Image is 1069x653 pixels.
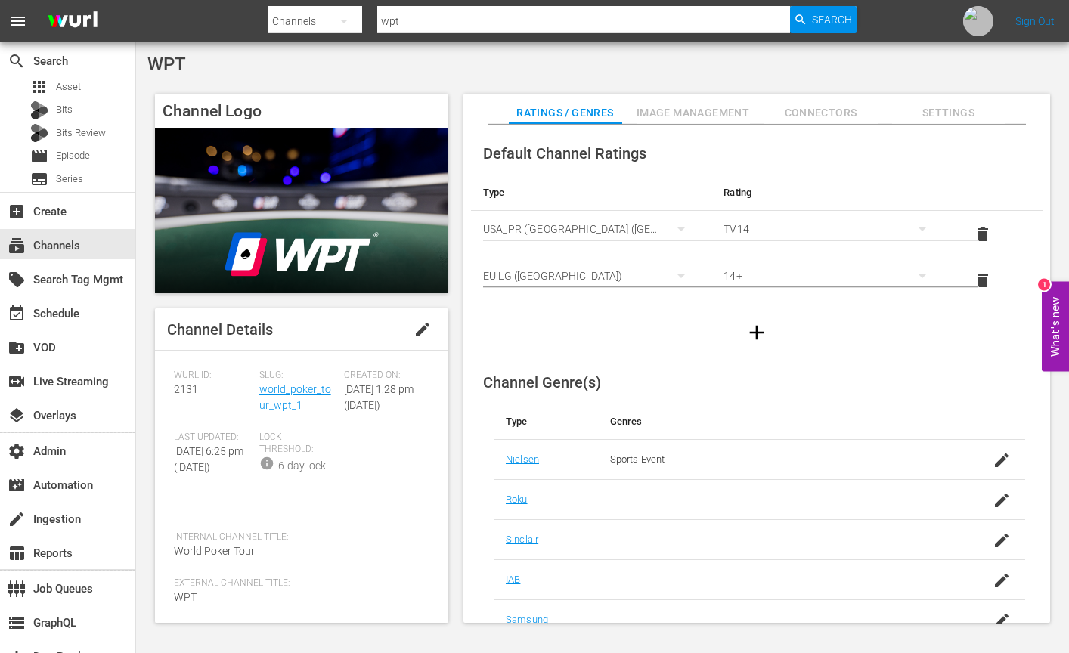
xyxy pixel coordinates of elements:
span: Last Updated: [174,432,252,444]
img: ans4CAIJ8jUAAAAAAAAAAAAAAAAAAAAAAAAgQb4GAAAAAAAAAAAAAAAAAAAAAAAAJMjXAAAAAAAAAAAAAAAAAAAAAAAAgAT5G... [36,4,109,39]
button: Search [790,6,857,33]
span: Ratings / Genres [509,104,622,122]
span: Search Tag Mgmt [8,271,26,289]
span: Job Queues [8,580,26,598]
span: Ingestion [8,510,26,528]
th: Type [471,175,711,211]
span: Channel Genre(s) [483,373,601,391]
th: Rating [711,175,952,211]
span: Create [8,203,26,221]
img: WPT [155,128,448,293]
span: Lock Threshold: [259,432,337,456]
span: Series [30,170,48,188]
span: VOD [8,339,26,357]
span: Channel Details [167,320,273,339]
div: EU LG ([GEOGRAPHIC_DATA]) [483,255,699,297]
a: Samsung [506,614,548,625]
span: Bits Review [56,125,106,141]
div: Bits [30,101,48,119]
div: Bits Review [30,124,48,142]
span: Bits [56,102,73,117]
span: Wurl ID: [174,370,252,382]
span: Default Channel Ratings [483,144,646,162]
button: Open Feedback Widget [1042,282,1069,372]
span: delete [974,271,992,289]
span: Slug: [259,370,337,382]
span: GraphQL [8,614,26,632]
a: Nielsen [506,453,539,465]
img: photo.jpg [963,6,993,36]
a: Roku [506,494,528,505]
a: Sinclair [506,534,538,545]
div: USA_PR ([GEOGRAPHIC_DATA] ([GEOGRAPHIC_DATA])) [483,208,699,250]
span: edit [414,320,432,339]
span: Episode [56,148,90,163]
h4: Channel Logo [155,94,448,128]
span: [DATE] 6:25 pm ([DATE]) [174,445,243,473]
a: Sign Out [1015,15,1055,27]
span: Automation [8,476,26,494]
span: WPT [174,591,197,603]
span: Episode [30,147,48,166]
span: menu [9,12,27,30]
button: delete [965,216,1001,252]
th: Genres [598,404,968,440]
span: Created On: [344,370,422,382]
span: Admin [8,442,26,460]
span: delete [974,225,992,243]
span: Image Management [637,104,750,122]
span: Channels [8,237,26,255]
a: world_poker_tour_wpt_1 [259,383,331,411]
span: Asset [30,78,48,96]
th: Type [494,404,598,440]
div: 1 [1038,279,1050,291]
span: Live Streaming [8,373,26,391]
span: Search [812,6,852,33]
span: info [259,456,274,471]
a: IAB [506,574,520,585]
table: simple table [471,175,1043,304]
span: 2131 [174,383,198,395]
div: 6-day lock [278,458,326,474]
div: 14+ [724,255,940,297]
span: External Channel Title: [174,577,422,590]
span: Asset [56,79,81,94]
span: World Poker Tour [174,545,255,557]
span: Reports [8,544,26,562]
span: Overlays [8,407,26,425]
button: delete [965,262,1001,299]
span: Internal Channel Title: [174,531,422,543]
button: edit [404,311,441,348]
span: Schedule [8,305,26,323]
span: Search [8,52,26,70]
span: Series [56,172,83,187]
span: Connectors [764,104,878,122]
span: [DATE] 1:28 pm ([DATE]) [344,383,414,411]
span: Settings [892,104,1005,122]
div: TV14 [724,208,940,250]
span: WPT [147,54,186,75]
